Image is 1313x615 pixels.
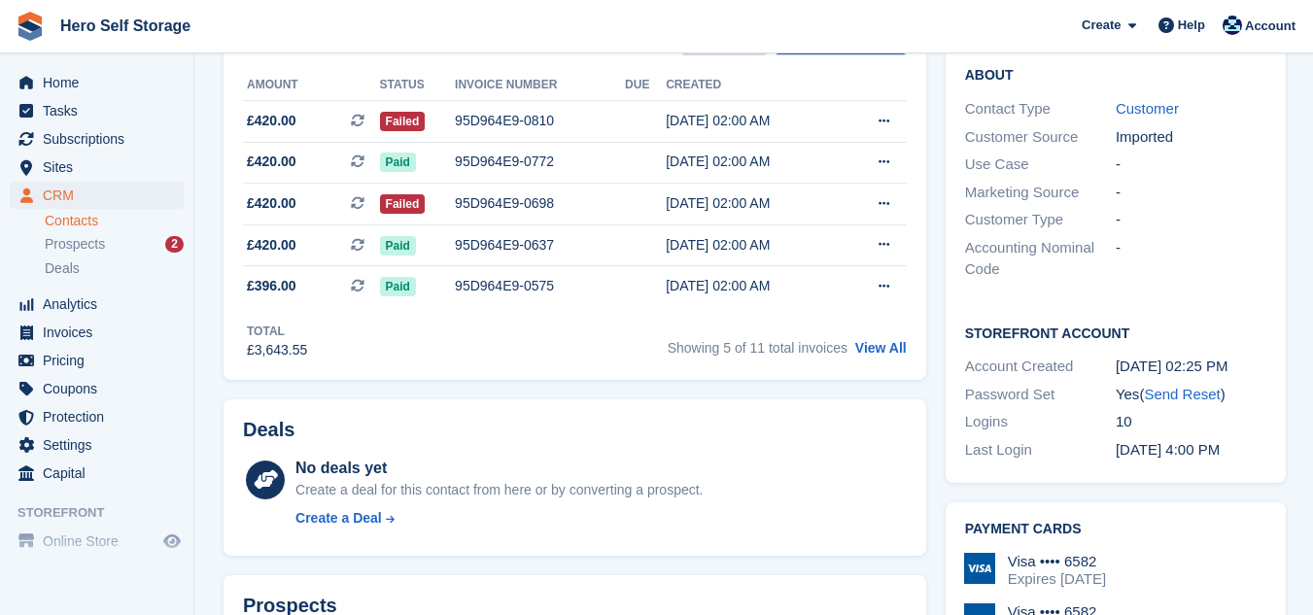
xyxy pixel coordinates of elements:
[43,290,159,318] span: Analytics
[295,480,703,500] div: Create a deal for this contact from here or by converting a prospect.
[10,347,184,374] a: menu
[1116,237,1266,281] div: -
[666,152,839,172] div: [DATE] 02:00 AM
[964,553,995,584] img: Visa Logo
[10,290,184,318] a: menu
[1116,182,1266,204] div: -
[455,111,625,131] div: 95D964E9-0810
[160,530,184,553] a: Preview store
[243,70,380,101] th: Amount
[295,508,703,529] a: Create a Deal
[965,237,1116,281] div: Accounting Nominal Code
[45,212,184,230] a: Contacts
[380,70,456,101] th: Status
[247,340,307,360] div: £3,643.55
[455,152,625,172] div: 95D964E9-0772
[247,152,296,172] span: £420.00
[965,384,1116,406] div: Password Set
[455,70,625,101] th: Invoice number
[666,276,839,296] div: [DATE] 02:00 AM
[10,528,184,555] a: menu
[43,347,159,374] span: Pricing
[1144,386,1220,402] a: Send Reset
[10,319,184,346] a: menu
[1008,553,1106,570] div: Visa •••• 6582
[1116,441,1220,458] time: 2025-05-12 15:00:07 UTC
[666,70,839,101] th: Created
[965,64,1266,84] h2: About
[965,182,1116,204] div: Marketing Source
[965,126,1116,149] div: Customer Source
[45,235,105,254] span: Prospects
[10,69,184,96] a: menu
[45,259,80,278] span: Deals
[43,154,159,181] span: Sites
[17,503,193,523] span: Storefront
[45,258,184,279] a: Deals
[1116,100,1179,117] a: Customer
[380,236,416,256] span: Paid
[1116,126,1266,149] div: Imported
[666,235,839,256] div: [DATE] 02:00 AM
[965,209,1116,231] div: Customer Type
[10,431,184,459] a: menu
[625,70,666,101] th: Due
[1116,154,1266,176] div: -
[45,234,184,255] a: Prospects 2
[295,508,382,529] div: Create a Deal
[1178,16,1205,35] span: Help
[1223,16,1242,35] img: Holly Budge
[380,112,426,131] span: Failed
[1116,411,1266,433] div: 10
[455,276,625,296] div: 95D964E9-0575
[247,323,307,340] div: Total
[855,340,907,356] a: View All
[668,340,847,356] span: Showing 5 of 11 total invoices
[380,194,426,214] span: Failed
[247,235,296,256] span: £420.00
[380,277,416,296] span: Paid
[380,153,416,172] span: Paid
[243,419,294,441] h2: Deals
[965,439,1116,461] div: Last Login
[247,111,296,131] span: £420.00
[10,460,184,487] a: menu
[1116,209,1266,231] div: -
[43,375,159,402] span: Coupons
[666,193,839,214] div: [DATE] 02:00 AM
[10,403,184,430] a: menu
[965,356,1116,378] div: Account Created
[666,111,839,131] div: [DATE] 02:00 AM
[43,182,159,209] span: CRM
[10,375,184,402] a: menu
[16,12,45,41] img: stora-icon-8386f47178a22dfd0bd8f6a31ec36ba5ce8667c1dd55bd0f319d3a0aa187defe.svg
[247,276,296,296] span: £396.00
[965,411,1116,433] div: Logins
[10,97,184,124] a: menu
[1245,17,1296,36] span: Account
[43,431,159,459] span: Settings
[1139,386,1225,402] span: ( )
[43,460,159,487] span: Capital
[1082,16,1121,35] span: Create
[52,10,198,42] a: Hero Self Storage
[10,154,184,181] a: menu
[965,522,1266,537] h2: Payment cards
[1008,570,1106,588] div: Expires [DATE]
[43,319,159,346] span: Invoices
[43,528,159,555] span: Online Store
[455,193,625,214] div: 95D964E9-0698
[1116,384,1266,406] div: Yes
[43,69,159,96] span: Home
[165,236,184,253] div: 2
[965,154,1116,176] div: Use Case
[43,97,159,124] span: Tasks
[10,182,184,209] a: menu
[965,98,1116,120] div: Contact Type
[43,403,159,430] span: Protection
[455,235,625,256] div: 95D964E9-0637
[295,457,703,480] div: No deals yet
[10,125,184,153] a: menu
[965,323,1266,342] h2: Storefront Account
[43,125,159,153] span: Subscriptions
